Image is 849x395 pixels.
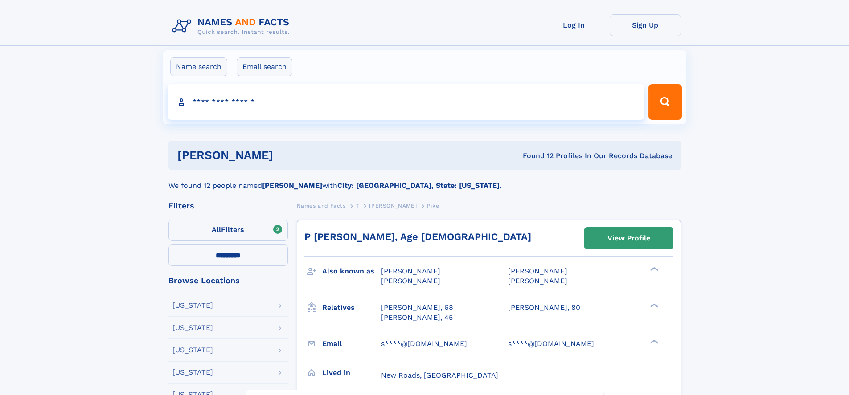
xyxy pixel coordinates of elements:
div: Browse Locations [168,277,288,285]
a: T [356,200,359,211]
div: ❯ [648,338,659,344]
a: Sign Up [610,14,681,36]
span: [PERSON_NAME] [508,267,567,275]
h1: [PERSON_NAME] [177,150,398,161]
label: Email search [237,57,292,76]
div: [US_STATE] [172,346,213,354]
span: T [356,203,359,209]
div: ❯ [648,266,659,272]
div: [US_STATE] [172,369,213,376]
span: [PERSON_NAME] [381,277,440,285]
div: [US_STATE] [172,302,213,309]
a: Names and Facts [297,200,346,211]
img: Logo Names and Facts [168,14,297,38]
div: We found 12 people named with . [168,170,681,191]
span: [PERSON_NAME] [369,203,417,209]
label: Filters [168,220,288,241]
div: Filters [168,202,288,210]
span: New Roads, [GEOGRAPHIC_DATA] [381,371,498,379]
h3: Email [322,336,381,351]
h3: Also known as [322,264,381,279]
div: [US_STATE] [172,324,213,331]
span: Pike [427,203,439,209]
a: [PERSON_NAME], 45 [381,313,453,322]
b: City: [GEOGRAPHIC_DATA], State: [US_STATE] [337,181,500,190]
span: [PERSON_NAME] [508,277,567,285]
div: ❯ [648,302,659,308]
div: Found 12 Profiles In Our Records Database [398,151,672,161]
a: Log In [538,14,610,36]
b: [PERSON_NAME] [262,181,322,190]
a: [PERSON_NAME], 68 [381,303,453,313]
span: [PERSON_NAME] [381,267,440,275]
input: search input [168,84,645,120]
a: P [PERSON_NAME], Age [DEMOGRAPHIC_DATA] [304,231,531,242]
a: [PERSON_NAME] [369,200,417,211]
a: [PERSON_NAME], 80 [508,303,580,313]
div: View Profile [607,228,650,248]
h3: Relatives [322,300,381,315]
h3: Lived in [322,365,381,380]
a: View Profile [585,228,673,249]
button: Search Button [648,84,681,120]
span: All [212,225,221,234]
label: Name search [170,57,227,76]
